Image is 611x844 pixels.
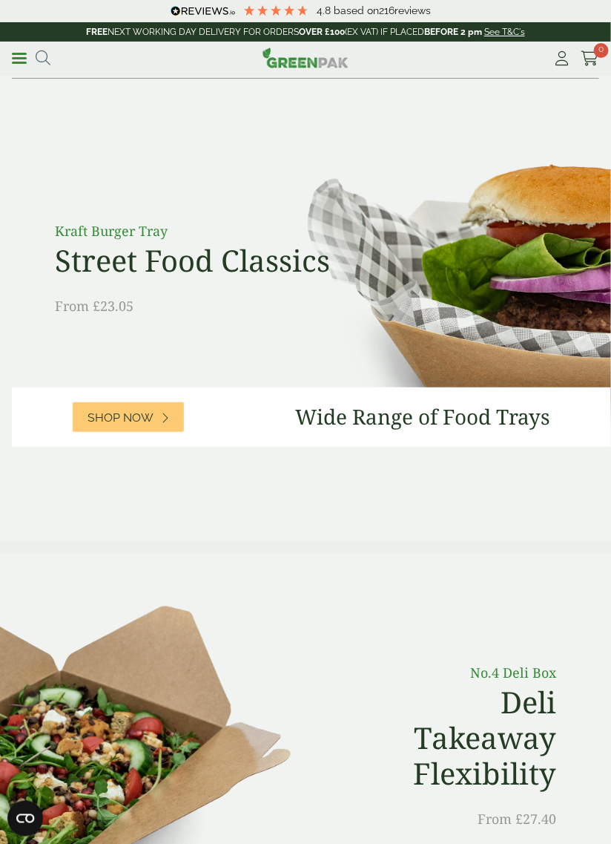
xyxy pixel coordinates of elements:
span: 0 [594,43,609,58]
strong: BEFORE 2 pm [424,27,482,37]
i: Cart [581,51,599,66]
strong: OVER £100 [299,27,345,37]
h2: Deli Takeaway Flexibility [357,685,556,792]
p: No.4 Deli Box [357,664,556,684]
h2: Street Food Classics [55,243,389,278]
div: 4.79 Stars [243,4,310,17]
span: Shop Now [87,410,153,425]
span: From £27.40 [478,811,556,828]
i: My Account [553,51,572,66]
img: REVIEWS.io [171,6,235,16]
span: 216 [380,4,395,16]
span: From £23.05 [55,297,133,315]
h3: Wide Range of Food Trays [296,405,551,430]
a: Shop Now [73,402,184,432]
a: See T&C's [484,27,525,37]
span: reviews [395,4,432,16]
p: Kraft Burger Tray [55,221,389,241]
strong: FREE [86,27,108,37]
a: 0 [581,48,599,70]
span: 4.8 [317,4,334,16]
button: Open CMP widget [7,801,43,837]
span: Based on [334,4,380,16]
img: GreenPak Supplies [262,48,349,68]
